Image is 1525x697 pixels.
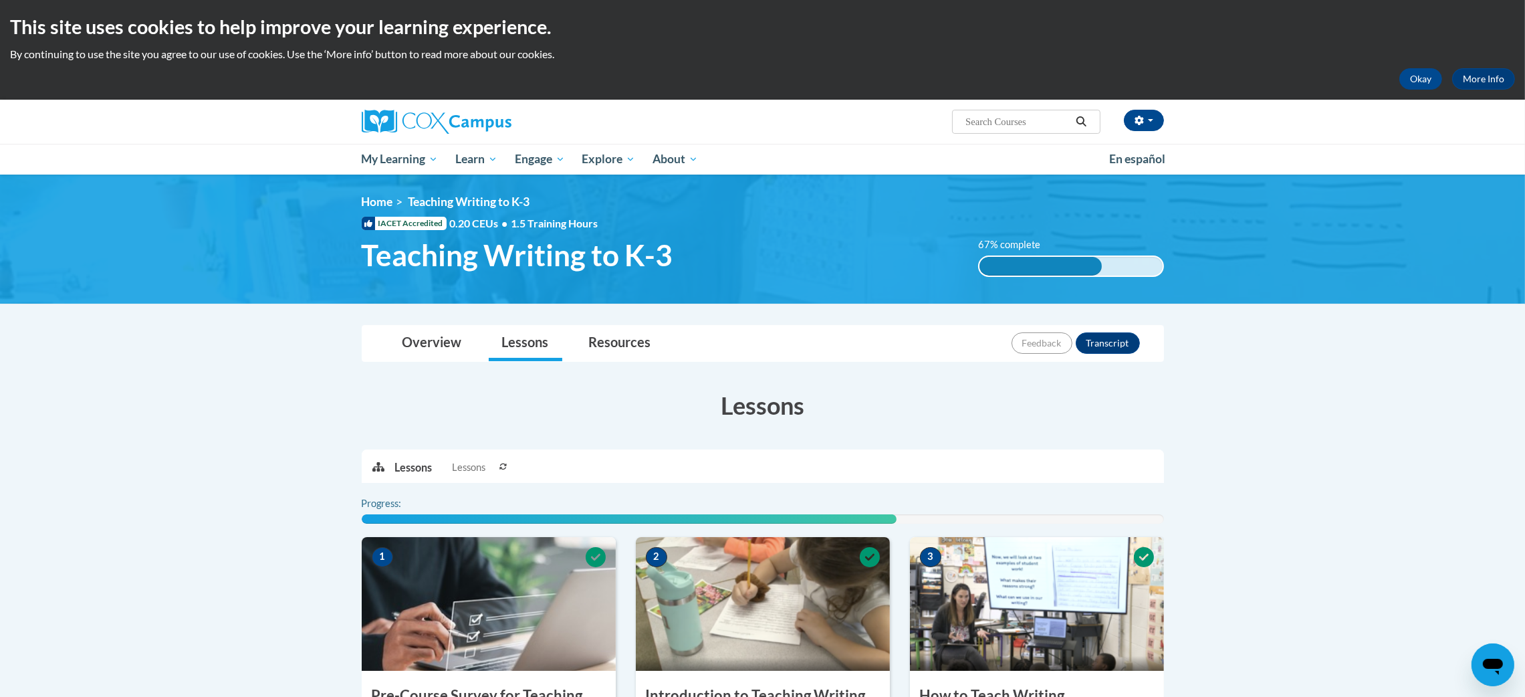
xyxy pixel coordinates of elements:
[576,326,665,361] a: Resources
[353,144,447,175] a: My Learning
[450,216,511,231] span: 0.20 CEUs
[452,460,485,475] span: Lessons
[342,144,1184,175] div: Main menu
[573,144,644,175] a: Explore
[455,151,497,167] span: Learn
[1109,152,1165,166] span: En español
[636,537,890,671] img: Course Image
[920,547,941,567] span: 3
[582,151,635,167] span: Explore
[910,537,1164,671] img: Course Image
[362,110,616,134] a: Cox Campus
[1399,68,1442,90] button: Okay
[644,144,707,175] a: About
[1012,332,1072,354] button: Feedback
[964,114,1071,130] input: Search Courses
[408,195,530,209] span: Teaching Writing to K-3
[372,547,393,567] span: 1
[1071,114,1091,130] button: Search
[389,326,475,361] a: Overview
[1100,145,1174,173] a: En español
[511,217,598,229] span: 1.5 Training Hours
[978,237,1055,252] label: 67% complete
[447,144,506,175] a: Learn
[362,389,1164,422] h3: Lessons
[362,537,616,671] img: Course Image
[394,460,432,475] p: Lessons
[515,151,565,167] span: Engage
[502,217,508,229] span: •
[10,47,1515,62] p: By continuing to use the site you agree to our use of cookies. Use the ‘More info’ button to read...
[10,13,1515,40] h2: This site uses cookies to help improve your learning experience.
[1076,332,1140,354] button: Transcript
[362,195,393,209] a: Home
[362,237,673,273] span: Teaching Writing to K-3
[506,144,574,175] a: Engage
[979,257,1102,276] div: 67% complete
[362,217,447,230] span: IACET Accredited
[362,496,439,511] label: Progress:
[653,151,698,167] span: About
[1124,110,1164,131] button: Account Settings
[362,110,511,134] img: Cox Campus
[489,326,562,361] a: Lessons
[1472,643,1514,686] iframe: Button to launch messaging window
[1452,68,1515,90] a: More Info
[361,151,438,167] span: My Learning
[646,547,667,567] span: 2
